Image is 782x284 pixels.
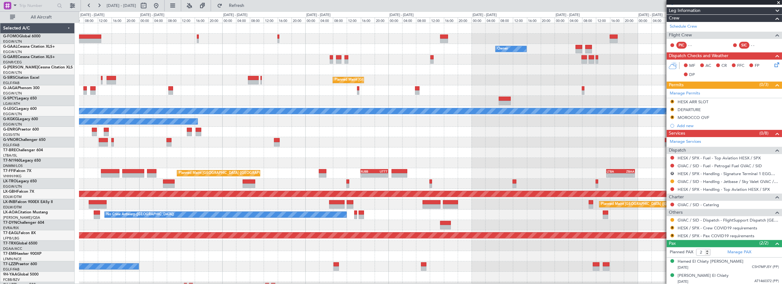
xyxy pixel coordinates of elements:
div: [DATE] - [DATE] [556,13,580,18]
div: 20:00 [125,17,139,23]
span: LX-GBH [3,190,17,194]
a: EGGW/LTN [3,39,22,44]
span: LX-INB [3,200,15,204]
a: G-LEGCLegacy 600 [3,107,37,111]
div: 20:00 [458,17,472,23]
button: R [670,172,674,175]
span: T7-N1960 [3,159,21,163]
span: [DATE] - [DATE] [107,3,136,8]
div: 16:00 [444,17,458,23]
div: - [621,174,634,177]
div: LTBA [607,169,621,173]
div: 12:00 [596,17,610,23]
span: Services [669,130,685,137]
div: 00:00 [222,17,236,23]
a: T7-LZZIPraetor 600 [3,262,37,266]
div: 08:00 [499,17,513,23]
a: T7-TRXGlobal 6500 [3,242,37,245]
button: All Aircraft [7,12,68,22]
div: 00:00 [638,17,652,23]
div: Planned Maint [GEOGRAPHIC_DATA] ([GEOGRAPHIC_DATA]) [179,169,277,178]
a: LFPB/LBG [3,236,19,241]
div: 08:00 [416,17,430,23]
span: Flight Crew [669,32,692,39]
span: Leg Information [669,7,700,14]
div: 04:00 [236,17,250,23]
span: T7-LZZI [3,262,16,266]
a: GVAC / SID - Handling - Jetbase / Sky Valet GVAC / [PERSON_NAME] [678,179,779,184]
div: DEPARTURE [678,107,701,112]
a: EVRA/RIX [3,226,19,230]
a: EGLF/FAB [3,267,19,272]
div: 08:00 [250,17,264,23]
a: HESX / SPX - Fuel - Top Aviation HESX / SPX [678,155,761,161]
a: G-ENRGPraetor 600 [3,128,39,131]
a: EGLF/FAB [3,81,19,85]
a: EGGW/LTN [3,70,22,75]
div: 08:00 [84,17,98,23]
div: [DATE] - [DATE] [80,13,104,18]
a: LTBA/ISL [3,153,17,158]
button: Refresh [214,1,252,11]
a: G-VNORChallenger 650 [3,138,45,142]
span: (0/3) [759,81,769,88]
div: [DATE] - [DATE] [473,13,497,18]
span: G-ENRG [3,128,18,131]
div: MOROCCO OVF [678,115,709,120]
a: G-GAALCessna Citation XLS+ [3,45,55,49]
span: FP [755,63,759,69]
span: T7-EMI [3,252,15,256]
div: - - [751,42,765,48]
span: CR [721,63,727,69]
a: EGGW/LTN [3,184,22,189]
span: G-VNOR [3,138,18,142]
span: LX-AOA [3,211,18,214]
div: 12:00 [181,17,195,23]
div: Planned Maint [GEOGRAPHIC_DATA] ([GEOGRAPHIC_DATA]) [335,75,433,85]
div: 04:00 [652,17,665,23]
a: HESX / SPX - Crew COVID19 requirements [678,225,757,231]
span: [DATE] [678,265,688,270]
a: EGGW/LTN [3,91,22,96]
a: Schedule Crew [670,24,697,30]
a: VHHH/HKG [3,174,22,179]
div: - [374,174,388,177]
div: 00:00 [472,17,485,23]
span: (2/2) [759,240,769,246]
span: Permits [669,82,684,89]
label: Planned PAX [670,249,693,255]
div: HESX ARR SLOT [678,99,708,104]
div: 20:00 [541,17,555,23]
div: 12:00 [347,17,361,23]
a: EDLW/DTM [3,205,22,210]
a: LX-TROLegacy 650 [3,180,37,183]
div: [DATE] - [DATE] [389,13,414,18]
div: 08:00 [333,17,347,23]
div: Owner [497,44,508,54]
div: UTTT [374,169,388,173]
span: All Aircraft [16,15,66,19]
a: GVAC / SID - Catering [678,202,719,207]
div: 04:00 [568,17,582,23]
a: G-JAGAPhenom 300 [3,86,40,90]
span: Refresh [224,3,250,8]
span: G-KGKG [3,117,18,121]
a: T7-EMIHawker 900XP [3,252,41,256]
div: 16:00 [112,17,125,23]
span: Pax [669,240,676,247]
button: R [670,108,674,111]
a: T7-FFIFalcon 7X [3,169,31,173]
span: T7-FFI [3,169,14,173]
span: AC [705,63,711,69]
div: 16:00 [610,17,624,23]
div: 00:00 [305,17,319,23]
a: G-SIRSCitation Excel [3,76,39,80]
div: Add new [677,123,779,128]
span: Dispatch [669,147,686,154]
div: RJBB [361,169,374,173]
a: G-KGKGLegacy 600 [3,117,38,121]
a: EDLW/DTM [3,195,22,199]
div: 00:00 [139,17,153,23]
div: 20:00 [292,17,305,23]
div: 12:00 [513,17,527,23]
